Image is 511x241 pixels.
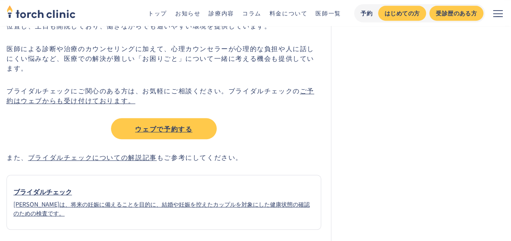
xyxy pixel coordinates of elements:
[7,86,314,105] a: ご予約はウェブからも受け付けております。
[7,43,321,73] p: 医師による診断や治療のカウンセリングに加えて、心理カウンセラーが心理的な負担や人に話しにくい悩みなど、医療での解決が難しい「お困りごと」について一緒に考える機会も提供しています。
[28,152,157,162] a: ブライダルチェックについての解説記事
[270,9,308,17] a: 料金について
[7,6,76,20] a: home
[315,9,341,17] a: 医師一覧
[13,200,314,217] div: [PERSON_NAME]は、将来の妊娠に備えることを目的に、結婚や妊娠を控えたカップルを対象にした健康状態の確認のための検査です。
[13,187,314,196] div: ブライダルチェック
[378,6,426,21] a: はじめての方
[148,9,167,17] a: トップ
[385,9,420,17] div: はじめての方
[7,86,321,105] p: ブライダルチェックにご関心のある方は、お気軽にご相談ください。ブライダルチェックの
[429,6,483,21] a: 受診歴のある方
[175,9,200,17] a: お知らせ
[7,152,321,162] p: また、 もご参考にしてください。
[7,2,76,20] img: torch clinic
[242,9,261,17] a: コラム
[111,118,217,139] a: ウェブで予約する
[209,9,234,17] a: 診療内容
[118,124,209,133] div: ウェブで予約する
[361,9,373,17] div: 予約
[7,175,321,230] a: ブライダルチェック[PERSON_NAME]は、将来の妊娠に備えることを目的に、結婚や妊娠を控えたカップルを対象にした健康状態の確認のための検査です。
[436,9,477,17] div: 受診歴のある方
